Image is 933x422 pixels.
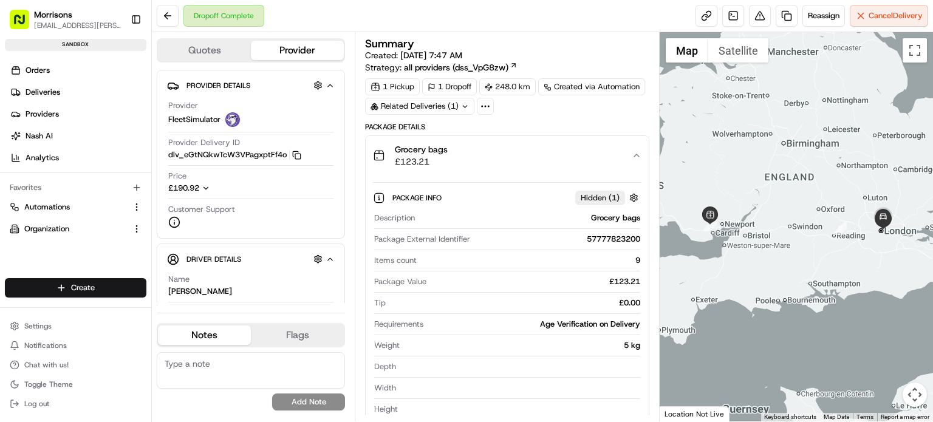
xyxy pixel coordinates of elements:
a: all providers (dss_VpG8zw) [404,61,518,73]
button: Hidden (1) [575,190,641,205]
span: Tip [374,298,386,308]
a: Report a map error [881,413,929,420]
span: Toggle Theme [24,379,73,389]
div: Start new chat [41,116,199,128]
p: Welcome 👋 [12,49,221,68]
button: Morrisons [34,9,72,21]
button: Morrisons[EMAIL_ADDRESS][PERSON_NAME][DOMAIN_NAME] [5,5,126,34]
button: Map Data [824,413,849,421]
div: 2 [833,222,847,235]
span: Knowledge Base [24,176,93,188]
button: Flags [251,325,344,345]
span: Reassign [808,10,839,21]
span: Package Info [392,193,444,203]
button: Keyboard shortcuts [764,413,816,421]
div: Package Details [365,122,649,132]
span: API Documentation [115,176,195,188]
img: Google [663,406,703,421]
span: Automations [24,202,70,213]
button: Log out [5,395,146,412]
div: £123.21 [431,276,640,287]
span: Pylon [121,206,147,215]
div: 📗 [12,177,22,187]
a: Open this area in Google Maps (opens a new window) [663,406,703,421]
span: Orders [26,65,50,76]
span: Name [168,274,190,285]
span: Driver Details [186,254,241,264]
a: 📗Knowledge Base [7,171,98,193]
div: 5 kg [405,340,640,351]
span: Organization [24,223,69,234]
button: Organization [5,219,146,239]
span: Nash AI [26,131,53,141]
div: Strategy: [365,61,518,73]
a: Orders [5,61,151,80]
h3: Summary [365,38,414,49]
div: 9 [422,255,640,266]
span: Weight [374,340,400,351]
div: 1 Dropoff [422,78,477,95]
span: [EMAIL_ADDRESS][PERSON_NAME][DOMAIN_NAME] [34,21,121,30]
div: Location Not Live [660,406,730,421]
span: Create [71,282,95,293]
button: Quotes [158,41,251,60]
span: Description [374,213,415,223]
button: Chat with us! [5,356,146,373]
a: Nash AI [5,126,151,146]
a: 💻API Documentation [98,171,200,193]
input: Clear [32,78,200,91]
span: Package Value [374,276,426,287]
div: We're available if you need us! [41,128,154,138]
a: Automations [10,202,127,213]
span: Settings [24,321,52,331]
div: [PERSON_NAME] [168,286,232,297]
button: Provider Details [167,75,335,95]
button: Start new chat [207,120,221,134]
img: 1736555255976-a54dd68f-1ca7-489b-9aae-adbdc363a1c4 [12,116,34,138]
button: Show satellite imagery [708,38,768,63]
button: Automations [5,197,146,217]
a: Analytics [5,148,151,168]
button: CancelDelivery [850,5,928,27]
span: £190.92 [168,183,199,193]
button: dlv_eGtNQkwTcW3VPagxptFf4o [168,149,301,160]
span: Providers [26,109,59,120]
span: Deliveries [26,87,60,98]
a: Created via Automation [538,78,645,95]
span: Height [374,404,398,415]
button: Notifications [5,337,146,354]
img: FleetSimulator.png [225,112,240,127]
div: 💻 [103,177,112,187]
span: Notifications [24,341,67,350]
button: Settings [5,318,146,335]
button: £190.92 [168,183,275,194]
div: sandbox [5,39,146,51]
span: Chat with us! [24,360,69,370]
button: Toggle Theme [5,376,146,393]
span: Requirements [374,319,423,330]
span: Grocery bags [395,143,448,155]
span: Package External Identifier [374,234,470,245]
span: Width [374,383,396,393]
a: Providers [5,104,151,124]
span: FleetSimulator [168,114,220,125]
button: Driver Details [167,249,335,269]
span: Created: [365,49,462,61]
div: Related Deliveries (1) [365,98,474,115]
div: 1 [703,218,717,231]
div: Favorites [5,178,146,197]
span: Price [168,171,186,182]
button: Show street map [666,38,708,63]
div: 57777823200 [475,234,640,245]
img: Nash [12,12,36,36]
span: [DATE] 7:47 AM [400,50,462,61]
span: Analytics [26,152,59,163]
span: Depth [374,361,396,372]
div: Age Verification on Delivery [428,319,640,330]
button: Grocery bags£123.21 [366,136,649,175]
span: Hidden ( 1 ) [581,192,620,203]
span: Items count [374,255,417,266]
div: £0.00 [391,298,640,308]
